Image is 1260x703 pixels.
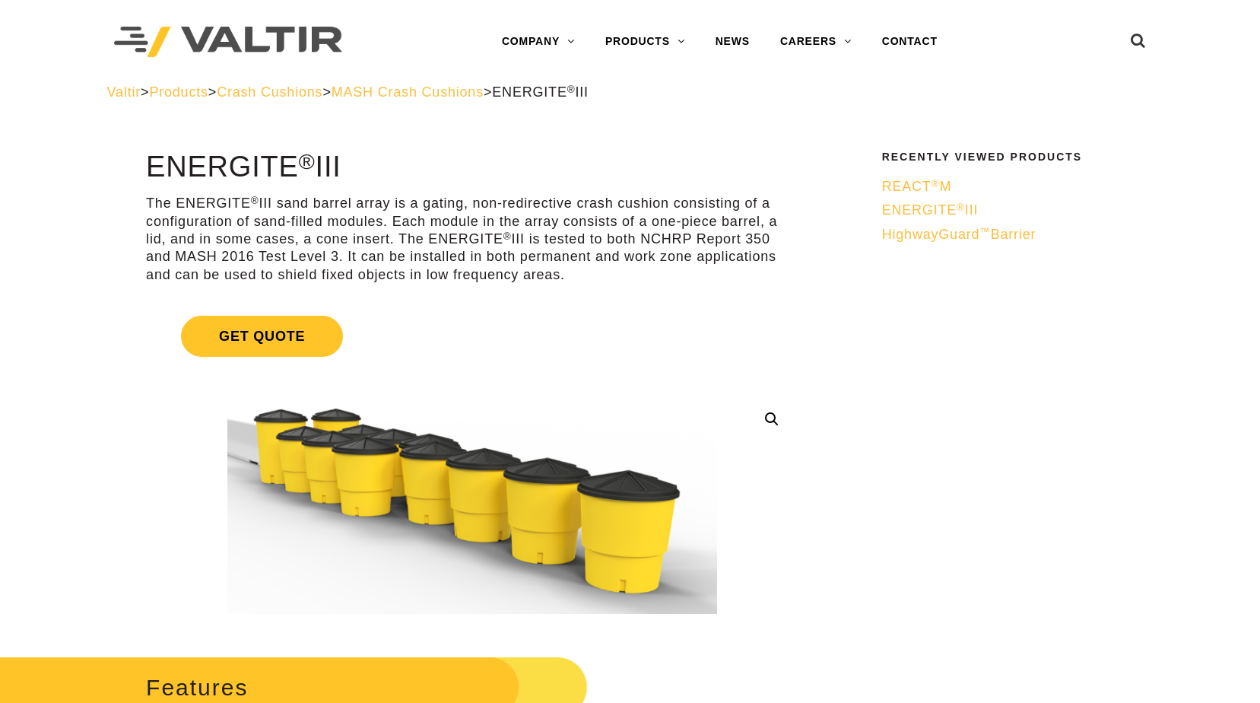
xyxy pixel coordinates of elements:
sup: ® [932,178,940,189]
a: Products [149,84,208,100]
a: Get Quote [146,297,799,375]
span: HighwayGuard Barrier [882,227,1036,242]
span: ENERGITE III [882,202,979,218]
sup: ® [299,149,316,173]
a: PRODUCTS [590,27,700,57]
h2: Recently Viewed Products [882,151,1144,163]
a: COMPANY [487,27,590,57]
h1: ENERGITE III [146,151,799,183]
span: Get Quote [181,316,343,357]
a: Valtir [107,84,141,100]
img: Valtir [114,27,342,58]
a: Crash Cushions [217,84,322,100]
p: The ENERGITE III sand barrel array is a gating, non-redirective crash cushion consisting of a con... [146,195,799,284]
span: ENERGITE III [492,84,589,100]
div: > > > > [107,84,1154,101]
a: CONTACT [867,27,953,57]
a: MASH Crash Cushions [332,84,484,100]
sup: ® [957,202,965,213]
sup: ™ [979,226,990,237]
a: CAREERS [765,27,867,57]
a: HighwayGuard™Barrier [882,226,1144,243]
a: NEWS [700,27,765,57]
sup: ® [503,231,512,242]
sup: ® [251,195,259,206]
a: REACT®M [882,178,1144,196]
sup: ® [567,84,576,95]
span: REACT M [882,179,952,194]
a: ENERGITE®III [882,202,1144,219]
